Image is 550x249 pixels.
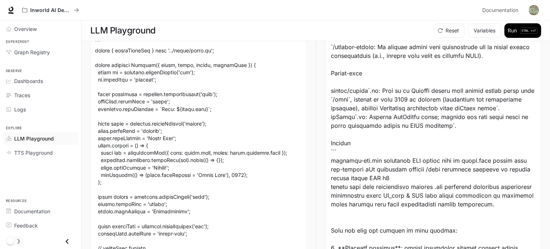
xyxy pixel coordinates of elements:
[3,205,78,218] a: Documentation
[527,3,541,17] button: User avatar
[3,89,78,102] a: Traces
[30,7,71,13] p: Inworld AI Demos
[520,28,538,34] p: ⏎
[3,75,78,87] a: Dashboards
[14,135,54,142] span: LLM Playground
[14,77,43,85] span: Dashboards
[14,48,50,56] span: Graph Registry
[14,222,38,229] span: Feedback
[3,23,78,35] a: Overview
[468,23,502,38] button: Variables
[479,3,524,17] a: Documentation
[14,106,26,113] span: Logs
[505,23,541,38] button: RunCTRL +⏎
[482,6,518,15] span: Documentation
[3,46,78,59] a: Graph Registry
[7,237,14,245] span: Dark mode toggle
[14,25,37,33] span: Overview
[14,91,30,99] span: Traces
[19,3,82,17] button: All workspaces
[14,207,50,215] span: Documentation
[3,103,78,116] a: Logs
[14,149,53,157] span: TTS Playground
[434,23,465,38] button: Reset
[529,5,539,15] img: User avatar
[522,28,533,33] p: CTRL +
[3,219,78,232] a: Feedback
[3,132,78,145] a: LLM Playground
[59,234,75,249] button: Close drawer
[90,23,156,38] h1: LLM Playground
[3,146,78,159] a: TTS Playground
